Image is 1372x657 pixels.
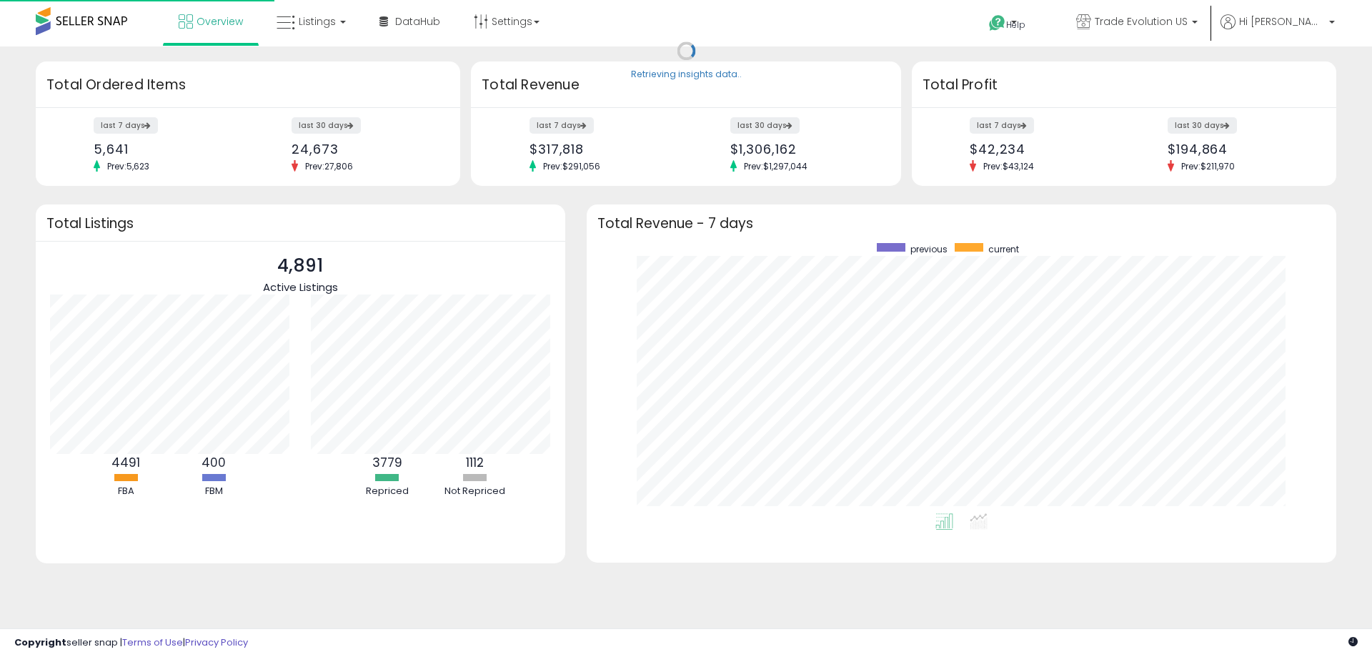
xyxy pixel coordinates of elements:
[597,218,1326,229] h3: Total Revenue - 7 days
[923,75,1326,95] h3: Total Profit
[631,69,742,81] div: Retrieving insights data..
[482,75,890,95] h3: Total Revenue
[466,454,484,471] b: 1112
[372,454,402,471] b: 3779
[976,160,1041,172] span: Prev: $43,124
[46,75,449,95] h3: Total Ordered Items
[83,485,169,498] div: FBA
[988,243,1019,255] span: current
[530,142,675,157] div: $317,818
[171,485,257,498] div: FBM
[46,218,555,229] h3: Total Listings
[263,280,338,295] span: Active Listings
[298,160,360,172] span: Prev: 27,806
[970,142,1113,157] div: $42,234
[100,160,156,172] span: Prev: 5,623
[344,485,430,498] div: Repriced
[530,117,594,134] label: last 7 days
[988,14,1006,32] i: Get Help
[1174,160,1242,172] span: Prev: $211,970
[197,14,243,29] span: Overview
[94,117,158,134] label: last 7 days
[536,160,607,172] span: Prev: $291,056
[1006,19,1025,31] span: Help
[14,636,66,649] strong: Copyright
[970,117,1034,134] label: last 7 days
[94,142,237,157] div: 5,641
[1168,142,1311,157] div: $194,864
[395,14,440,29] span: DataHub
[111,454,140,471] b: 4491
[1221,14,1335,46] a: Hi [PERSON_NAME]
[299,14,336,29] span: Listings
[737,160,815,172] span: Prev: $1,297,044
[292,142,435,157] div: 24,673
[263,252,338,280] p: 4,891
[730,117,800,134] label: last 30 days
[978,4,1053,46] a: Help
[1239,14,1325,29] span: Hi [PERSON_NAME]
[14,636,248,650] div: seller snap | |
[730,142,876,157] div: $1,306,162
[1095,14,1188,29] span: Trade Evolution US
[122,636,183,649] a: Terms of Use
[910,243,948,255] span: previous
[202,454,226,471] b: 400
[432,485,518,498] div: Not Repriced
[185,636,248,649] a: Privacy Policy
[292,117,361,134] label: last 30 days
[1168,117,1237,134] label: last 30 days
